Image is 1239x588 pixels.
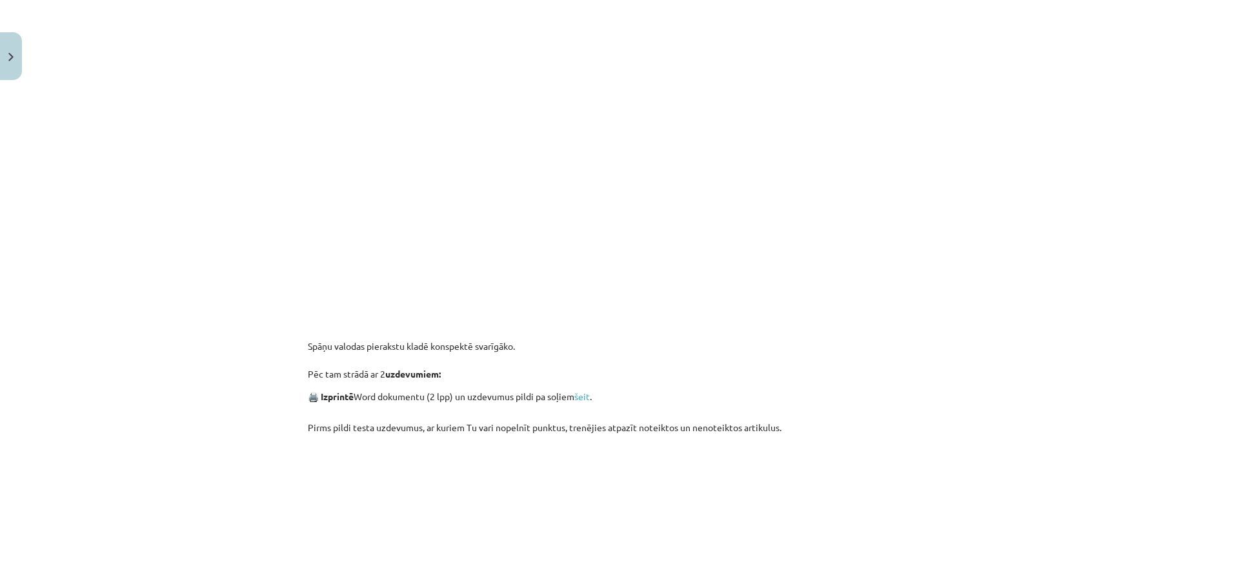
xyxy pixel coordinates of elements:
[308,411,931,434] p: Pirms pildi testa uzdevumus, ar kuriem Tu vari nopelnīt punktus, trenējies atpazīt noteiktos un n...
[308,390,354,402] strong: 🖨️ Izprintē
[308,361,931,381] p: Pēc tam strādā ar 2
[574,390,590,402] a: šeit
[308,330,931,353] p: Spāņu valodas pierakstu kladē konspektē svarīgāko.
[308,389,931,403] p: Word dokumentu (2 lpp) un uzdevumus pildi pa soļiem .
[385,368,441,380] strong: uzdevumiem:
